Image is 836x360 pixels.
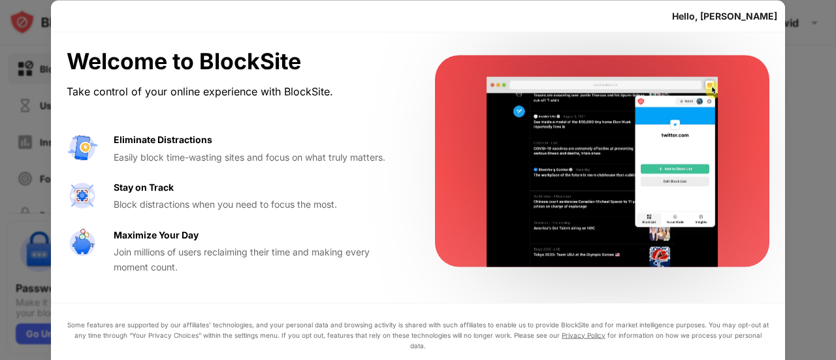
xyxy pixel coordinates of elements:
[114,227,199,242] div: Maximize Your Day
[672,10,777,21] div: Hello, [PERSON_NAME]
[114,180,174,194] div: Stay on Track
[67,133,98,164] img: value-avoid-distractions.svg
[67,82,404,101] div: Take control of your online experience with BlockSite.
[67,319,769,350] div: Some features are supported by our affiliates’ technologies, and your personal data and browsing ...
[114,245,404,274] div: Join millions of users reclaiming their time and making every moment count.
[562,331,605,338] a: Privacy Policy
[114,197,404,212] div: Block distractions when you need to focus the most.
[67,48,404,74] div: Welcome to BlockSite
[114,150,404,164] div: Easily block time-wasting sites and focus on what truly matters.
[67,180,98,211] img: value-focus.svg
[114,133,212,147] div: Eliminate Distractions
[67,227,98,259] img: value-safe-time.svg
